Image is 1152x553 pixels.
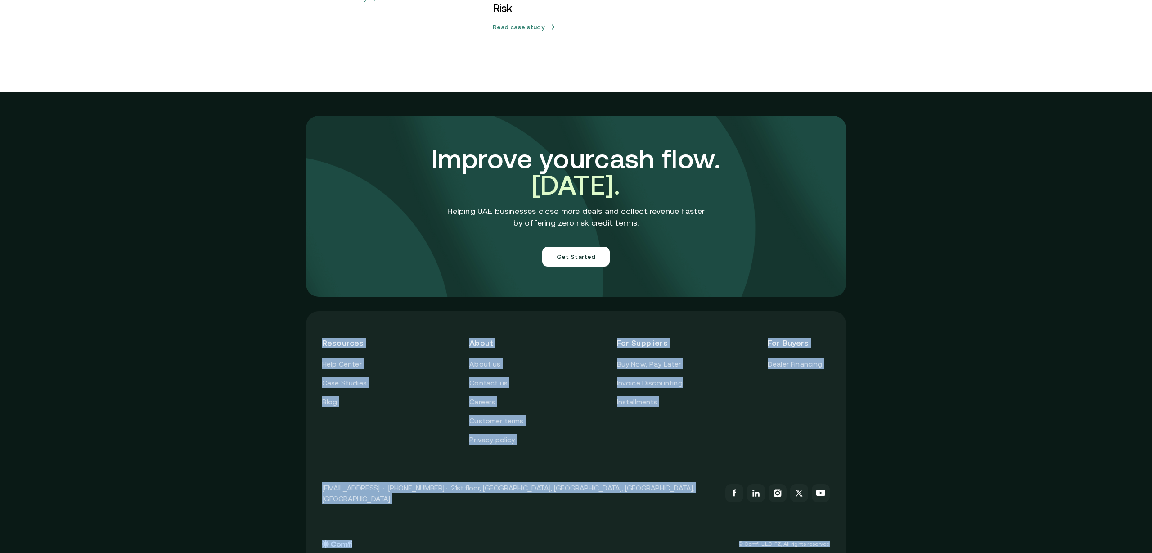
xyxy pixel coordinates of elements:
[768,327,830,358] header: For Buyers
[322,482,716,504] p: [EMAIL_ADDRESS] · [PHONE_NUMBER] · 21st floor, [GEOGRAPHIC_DATA], [GEOGRAPHIC_DATA], [GEOGRAPHIC_...
[469,396,495,408] a: Careers
[469,434,515,446] a: Privacy policy
[617,327,683,358] header: For Suppliers
[322,540,352,548] img: comfi logo
[532,169,621,200] span: [DATE].
[617,396,657,408] a: Installments
[306,116,846,297] img: comfi
[447,205,705,229] p: Helping UAE businesses close more deals and collect revenue faster by offering zero risk credit t...
[322,377,367,389] a: Case Studies
[385,146,767,198] h3: Improve your cash flow.
[322,358,362,370] a: Help Center
[493,23,544,32] h5: Read case study
[617,377,683,389] a: Invoice Discounting
[469,358,500,370] a: About us
[469,327,531,358] header: About
[768,358,823,370] a: Dealer Financing
[739,541,830,547] p: © Comfi L.L.C-FZ, All rights reserved
[493,19,660,35] button: Read case study
[617,358,681,370] a: Buy Now, Pay Later
[469,415,523,427] a: Customer terms
[542,247,610,267] button: Get Started
[469,377,508,389] a: Contact us
[322,327,384,358] header: Resources
[322,396,337,408] a: Blog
